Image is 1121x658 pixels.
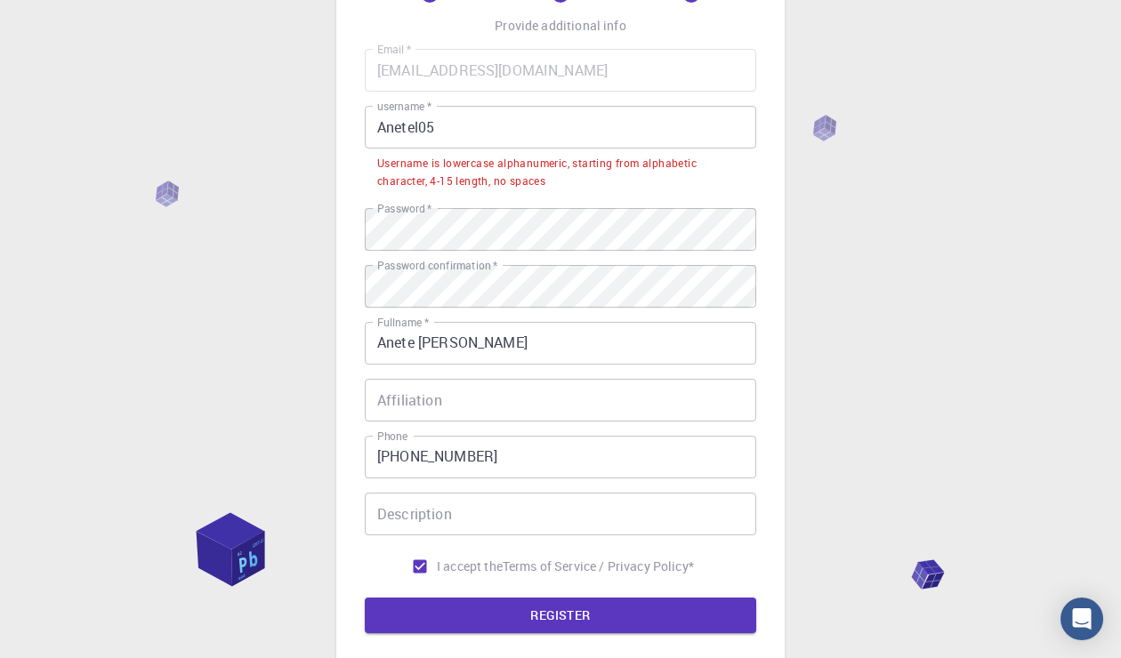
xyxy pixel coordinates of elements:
[377,99,431,114] label: username
[365,598,756,633] button: REGISTER
[503,558,694,575] p: Terms of Service / Privacy Policy *
[495,17,625,35] p: Provide additional info
[377,315,429,330] label: Fullname
[437,558,503,575] span: I accept the
[377,42,411,57] label: Email
[377,258,497,273] label: Password confirmation
[377,155,744,190] div: Username is lowercase alphanumeric, starting from alphabetic character, 4-15 length, no spaces
[377,429,407,444] label: Phone
[377,201,431,216] label: Password
[503,558,694,575] a: Terms of Service / Privacy Policy*
[1061,598,1103,640] div: Open Intercom Messenger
